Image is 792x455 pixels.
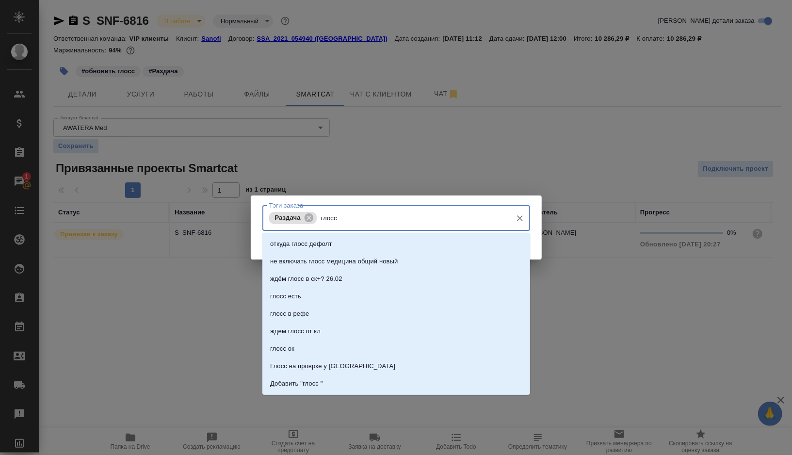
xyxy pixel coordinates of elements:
[270,239,332,249] p: откуда глосс дефолт
[269,214,307,221] span: Раздача
[269,212,317,224] div: Раздача
[270,361,395,371] p: Глосс на проврке у [GEOGRAPHIC_DATA]
[270,274,342,284] p: ждём глосс в ск+? 26.02
[270,326,321,336] p: ждем глосс от кл
[270,344,294,354] p: глосс ок
[270,257,398,266] p: не включать глосс медицина общий новый
[513,211,527,225] button: Очистить
[270,292,301,301] p: глосс есть
[270,309,309,319] p: глосс в рефе
[270,379,323,389] p: Добавить "глосс "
